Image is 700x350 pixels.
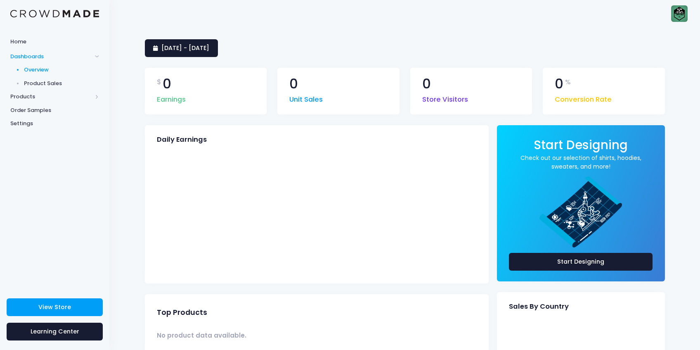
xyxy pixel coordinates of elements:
span: Store Visitors [422,90,468,105]
span: Home [10,38,99,46]
a: Check out our selection of shirts, hoodies, sweaters, and more! [509,154,653,171]
span: Daily Earnings [157,136,207,144]
span: 0 [289,77,298,91]
span: Order Samples [10,106,99,114]
span: 0 [555,77,563,91]
img: Logo [10,10,99,18]
span: View Store [38,303,71,311]
img: User [671,5,688,22]
a: [DATE] - [DATE] [145,39,218,57]
a: View Store [7,298,103,316]
span: Earnings [157,90,186,105]
a: Learning Center [7,323,103,340]
span: $ [157,77,161,87]
span: Settings [10,119,99,128]
a: Start Designing [534,143,628,151]
span: 0 [422,77,431,91]
span: Overview [24,66,99,74]
span: Dashboards [10,52,92,61]
span: [DATE] - [DATE] [161,44,209,52]
span: No product data available. [157,331,246,340]
span: 0 [163,77,171,91]
span: Sales By Country [509,302,569,311]
span: Product Sales [24,79,99,88]
span: Start Designing [534,136,628,153]
span: Conversion Rate [555,90,612,105]
span: Top Products [157,308,207,317]
span: % [565,77,571,87]
span: Learning Center [31,327,79,336]
span: Products [10,93,92,101]
span: Unit Sales [289,90,323,105]
a: Start Designing [509,253,653,271]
